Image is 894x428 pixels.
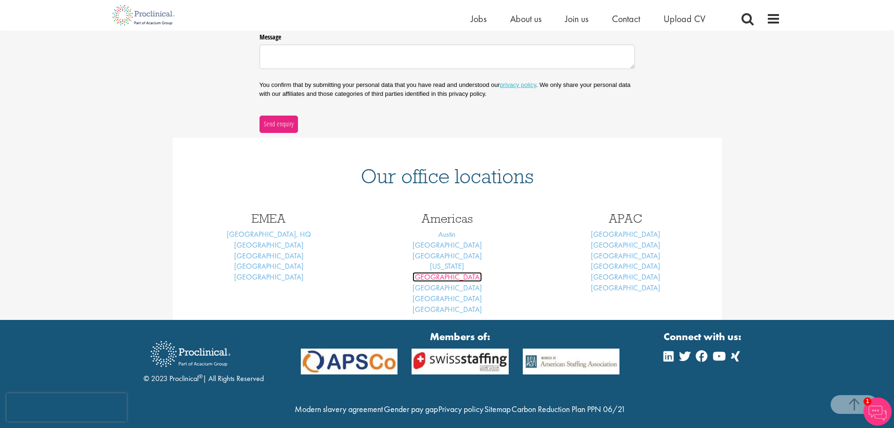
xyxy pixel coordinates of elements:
[664,13,705,25] a: Upload CV
[295,404,383,414] a: Modern slavery agreement
[510,13,542,25] a: About us
[612,13,640,25] a: Contact
[260,30,635,42] label: Message
[294,349,405,374] img: APSCo
[7,393,127,421] iframe: reCAPTCHA
[591,251,660,261] a: [GEOGRAPHIC_DATA]
[260,81,635,98] p: You confirm that by submitting your personal data that you have read and understood our . We only...
[405,349,516,374] img: APSCo
[187,212,351,225] h3: EMEA
[430,261,464,271] a: [US_STATE]
[227,229,311,239] a: [GEOGRAPHIC_DATA], HQ
[144,335,237,374] img: Proclinical Recruitment
[144,334,264,384] div: © 2023 Proclinical | All Rights Reserved
[543,212,708,225] h3: APAC
[413,251,482,261] a: [GEOGRAPHIC_DATA]
[500,81,536,88] a: privacy policy
[591,229,660,239] a: [GEOGRAPHIC_DATA]
[301,329,620,344] strong: Members of:
[199,373,203,380] sup: ®
[512,404,626,414] a: Carbon Reduction Plan PPN 06/21
[384,404,438,414] a: Gender pay gap
[484,404,511,414] a: Sitemap
[263,119,294,129] span: Send enquiry
[438,229,456,239] a: Austin
[591,283,660,293] a: [GEOGRAPHIC_DATA]
[664,329,743,344] strong: Connect with us:
[565,13,588,25] a: Join us
[260,116,298,132] button: Send enquiry
[863,397,871,405] span: 1
[591,272,660,282] a: [GEOGRAPHIC_DATA]
[234,272,304,282] a: [GEOGRAPHIC_DATA]
[234,251,304,261] a: [GEOGRAPHIC_DATA]
[413,304,482,314] a: [GEOGRAPHIC_DATA]
[591,261,660,271] a: [GEOGRAPHIC_DATA]
[863,397,892,426] img: Chatbot
[438,404,483,414] a: Privacy policy
[413,294,482,303] a: [GEOGRAPHIC_DATA]
[365,212,529,225] h3: Americas
[471,13,487,25] a: Jobs
[591,240,660,250] a: [GEOGRAPHIC_DATA]
[234,261,304,271] a: [GEOGRAPHIC_DATA]
[187,166,708,187] h1: Our office locations
[413,283,482,293] a: [GEOGRAPHIC_DATA]
[413,240,482,250] a: [GEOGRAPHIC_DATA]
[413,272,482,282] a: [GEOGRAPHIC_DATA]
[234,240,304,250] a: [GEOGRAPHIC_DATA]
[516,349,627,374] img: APSCo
